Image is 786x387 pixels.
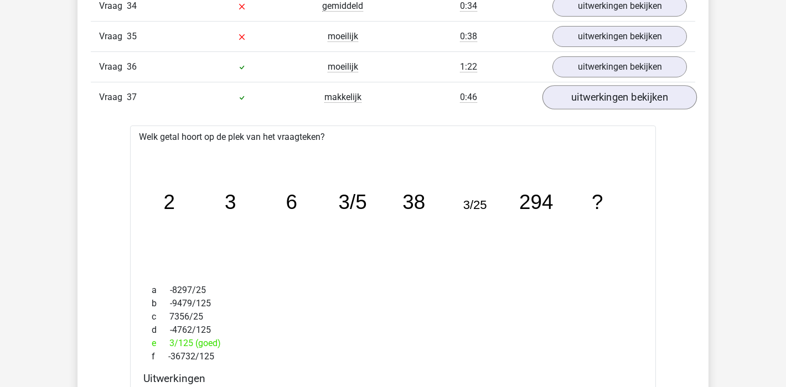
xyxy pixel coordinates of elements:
span: moeilijk [328,31,358,42]
span: 37 [127,92,137,102]
tspan: 3/5 [339,191,367,214]
a: uitwerkingen bekijken [552,26,687,47]
span: 0:38 [460,31,477,42]
tspan: 3/25 [464,198,488,212]
span: 0:34 [460,1,477,12]
tspan: 2 [163,191,175,214]
span: 35 [127,31,137,41]
span: e [152,337,169,350]
h4: Uitwerkingen [143,372,643,385]
div: -9479/125 [143,297,643,310]
div: -4762/125 [143,323,643,337]
a: uitwerkingen bekijken [552,56,687,77]
span: b [152,297,170,310]
span: d [152,323,170,337]
span: gemiddeld [322,1,363,12]
span: Vraag [99,30,127,43]
tspan: ? [593,191,604,214]
span: 36 [127,61,137,72]
span: Vraag [99,60,127,74]
div: 3/125 (goed) [143,337,643,350]
tspan: 38 [403,191,426,214]
span: 34 [127,1,137,11]
div: 7356/25 [143,310,643,323]
tspan: 3 [225,191,236,214]
span: f [152,350,168,363]
tspan: 6 [286,191,298,214]
span: 0:46 [460,92,477,103]
span: makkelijk [324,92,361,103]
span: 1:22 [460,61,477,72]
span: a [152,284,170,297]
a: uitwerkingen bekijken [542,85,697,109]
span: moeilijk [328,61,358,72]
div: -8297/25 [143,284,643,297]
span: c [152,310,169,323]
div: -36732/125 [143,350,643,363]
span: Vraag [99,91,127,104]
tspan: 294 [520,191,554,214]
